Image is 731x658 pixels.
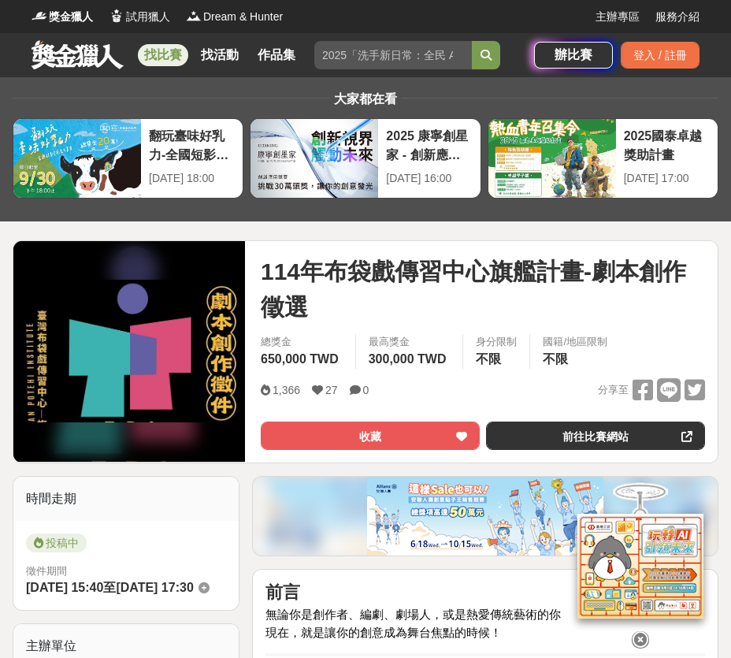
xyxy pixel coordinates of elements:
button: 收藏 [261,422,480,450]
a: 2025國泰卓越獎助計畫[DATE] 17:00 [488,118,718,199]
a: 前往比賽網站 [486,422,705,450]
span: 不限 [476,352,501,366]
a: 辦比賽 [534,42,613,69]
span: 至 [103,581,116,594]
div: [DATE] 18:00 [149,170,235,187]
span: 650,000 TWD [261,352,339,366]
a: 作品集 [251,44,302,66]
a: 服務介紹 [655,9,699,25]
div: [DATE] 16:00 [386,170,472,187]
span: 投稿中 [26,533,87,552]
strong: 前言 [265,582,300,602]
span: 獎金獵人 [49,9,93,25]
a: 2025 康寧創星家 - 創新應用競賽[DATE] 16:00 [250,118,481,199]
span: 最高獎金 [369,334,451,350]
img: Logo [186,8,202,24]
img: Cover Image [13,280,245,422]
a: 找活動 [195,44,245,66]
span: 總獎金 [261,334,343,350]
span: 現在，就是讓你的創意成為舞台焦點的時候！ [265,626,502,639]
div: 時間走期 [13,477,239,521]
img: Logo [32,8,47,24]
div: 2025國泰卓越獎助計畫 [624,127,710,162]
span: 114年布袋戲傳習中心旗艦計畫-劇本創作徵選 [261,254,705,325]
div: 登入 / 註冊 [621,42,699,69]
span: 無論你是創作者、編劇、劇場人，或是熱愛傳統藝術的你 [265,608,561,621]
span: [DATE] 15:40 [26,581,103,594]
a: Logo獎金獵人 [32,9,93,25]
a: 主辦專區 [596,9,640,25]
a: LogoDream & Hunter [186,9,283,25]
span: 27 [325,384,338,396]
span: 大家都在看 [330,92,401,106]
span: 分享至 [598,378,629,402]
span: 0 [363,384,369,396]
div: 國籍/地區限制 [543,334,607,350]
input: 2025「洗手新日常：全民 ALL IN」洗手歌全台徵選 [314,41,472,69]
span: 1,366 [273,384,300,396]
div: 身分限制 [476,334,517,350]
img: Logo [109,8,124,24]
img: 386af5bf-fbe2-4d43-ae68-517df2b56ae5.png [367,477,603,556]
div: [DATE] 17:00 [624,170,710,187]
span: 試用獵人 [126,9,170,25]
span: 不限 [543,352,568,366]
a: 翻玩臺味好乳力-全國短影音創意大募集[DATE] 18:00 [13,118,243,199]
span: Dream & Hunter [203,9,283,25]
span: [DATE] 17:30 [116,581,193,594]
span: 300,000 TWD [369,352,447,366]
a: Logo試用獵人 [109,9,170,25]
a: 找比賽 [138,44,188,66]
img: d2146d9a-e6f6-4337-9592-8cefde37ba6b.png [577,514,703,619]
div: 2025 康寧創星家 - 創新應用競賽 [386,127,472,162]
div: 翻玩臺味好乳力-全國短影音創意大募集 [149,127,235,162]
span: 徵件期間 [26,565,67,577]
